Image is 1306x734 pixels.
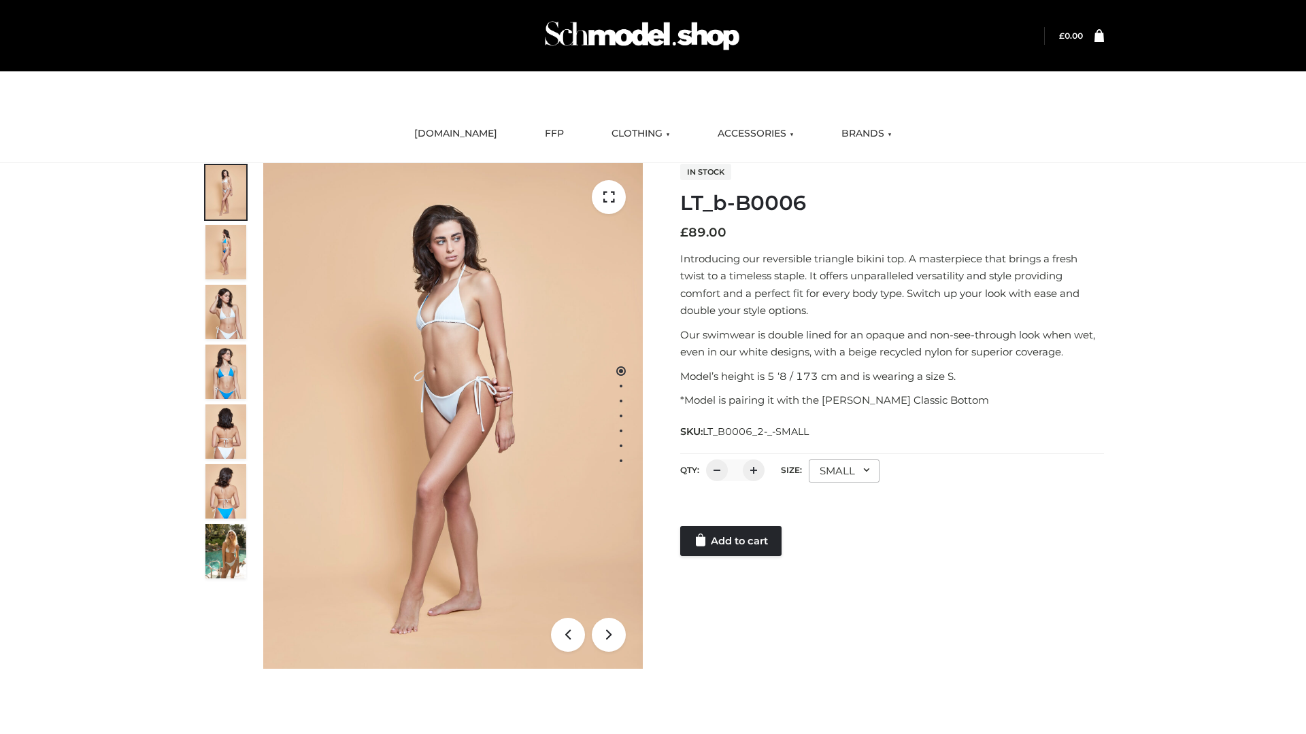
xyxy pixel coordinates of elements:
[1059,31,1083,41] a: £0.00
[205,404,246,459] img: ArielClassicBikiniTop_CloudNine_AzureSky_OW114ECO_7-scaled.jpg
[1059,31,1083,41] bdi: 0.00
[680,391,1104,409] p: *Model is pairing it with the [PERSON_NAME] Classic Bottom
[680,526,782,556] a: Add to cart
[707,119,804,149] a: ACCESSORIES
[680,465,699,475] label: QTY:
[205,165,246,220] img: ArielClassicBikiniTop_CloudNine_AzureSky_OW114ECO_1-scaled.jpg
[1059,31,1065,41] span: £
[205,524,246,578] img: Arieltop_CloudNine_AzureSky2.jpg
[680,423,810,440] span: SKU:
[601,119,680,149] a: CLOTHING
[680,225,726,240] bdi: 89.00
[535,119,574,149] a: FFP
[404,119,507,149] a: [DOMAIN_NAME]
[263,163,643,669] img: ArielClassicBikiniTop_CloudNine_AzureSky_OW114ECO_1
[205,225,246,279] img: ArielClassicBikiniTop_CloudNine_AzureSky_OW114ECO_2-scaled.jpg
[781,465,802,475] label: Size:
[205,285,246,339] img: ArielClassicBikiniTop_CloudNine_AzureSky_OW114ECO_3-scaled.jpg
[703,425,809,438] span: LT_B0006_2-_-SMALL
[205,345,246,399] img: ArielClassicBikiniTop_CloudNine_AzureSky_OW114ECO_4-scaled.jpg
[680,191,1104,215] h1: LT_b-B0006
[205,464,246,519] img: ArielClassicBikiniTop_CloudNine_AzureSky_OW114ECO_8-scaled.jpg
[540,9,744,63] img: Schmodel Admin 964
[680,326,1104,361] p: Our swimwear is double lined for an opaque and non-see-through look when wet, even in our white d...
[809,459,880,483] div: SMALL
[680,164,731,180] span: In stock
[831,119,902,149] a: BRANDS
[680,368,1104,385] p: Model’s height is 5 ‘8 / 173 cm and is wearing a size S.
[680,250,1104,319] p: Introducing our reversible triangle bikini top. A masterpiece that brings a fresh twist to a time...
[680,225,688,240] span: £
